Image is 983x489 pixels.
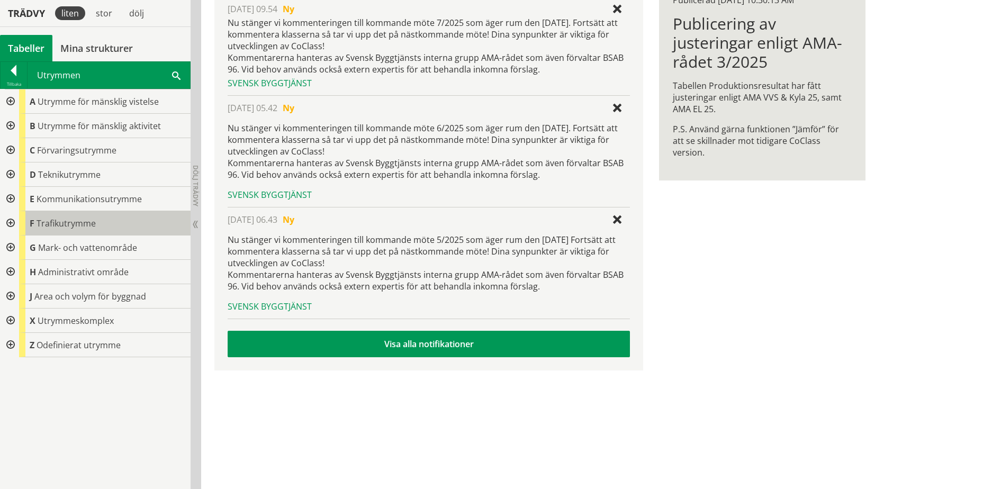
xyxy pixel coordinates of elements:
[123,6,150,20] div: dölj
[38,120,161,132] span: Utrymme för mänsklig aktivitet
[38,266,129,278] span: Administrativt område
[55,6,85,20] div: liten
[38,169,101,180] span: Teknikutrymme
[30,120,35,132] span: B
[228,77,629,89] div: Svensk Byggtjänst
[30,144,35,156] span: C
[172,69,181,80] span: Sök i tabellen
[38,96,159,107] span: Utrymme för mänsklig vistelse
[37,193,142,205] span: Kommunikationsutrymme
[38,315,114,327] span: Utrymmeskomplex
[34,291,146,302] span: Area och volym för byggnad
[228,331,629,357] a: Visa alla notifikationer
[228,102,277,114] span: [DATE] 05.42
[30,218,34,229] span: F
[673,80,851,115] p: Tabellen Produktionsresultat har fått justeringar enligt AMA VVS & Kyla 25, samt AMA EL 25.
[38,242,137,253] span: Mark- och vattenområde
[30,315,35,327] span: X
[283,102,294,114] span: Ny
[30,96,35,107] span: A
[673,14,851,71] h1: Publicering av justeringar enligt AMA-rådet 3/2025
[52,35,141,61] a: Mina strukturer
[30,291,32,302] span: J
[30,193,34,205] span: E
[37,218,96,229] span: Trafikutrymme
[30,169,36,180] span: D
[283,3,294,15] span: Ny
[28,62,190,88] div: Utrymmen
[37,144,116,156] span: Förvaringsutrymme
[30,339,34,351] span: Z
[2,7,51,19] div: Trädvy
[673,123,851,158] p: P.S. Använd gärna funktionen ”Jämför” för att se skillnader mot tidigare CoClass version.
[228,122,629,180] p: Nu stänger vi kommenteringen till kommande möte 6/2025 som äger rum den [DATE]. Fortsätt att komm...
[228,214,277,225] span: [DATE] 06.43
[228,301,629,312] div: Svensk Byggtjänst
[228,3,277,15] span: [DATE] 09.54
[191,165,200,206] span: Dölj trädvy
[228,189,629,201] div: Svensk Byggtjänst
[1,80,27,88] div: Tillbaka
[89,6,119,20] div: stor
[228,234,629,292] p: Nu stänger vi kommenteringen till kommande möte 5/2025 som äger rum den [DATE] Fortsätt att komme...
[30,266,36,278] span: H
[228,17,629,75] div: Nu stänger vi kommenteringen till kommande möte 7/2025 som äger rum den [DATE]. Fortsätt att komm...
[283,214,294,225] span: Ny
[30,242,36,253] span: G
[37,339,121,351] span: Odefinierat utrymme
